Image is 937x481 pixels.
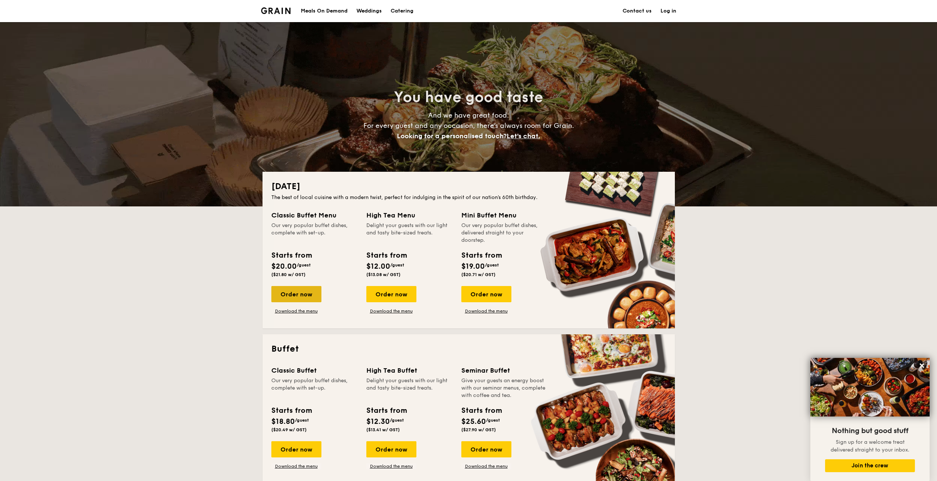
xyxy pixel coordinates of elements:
div: Starts from [366,405,406,416]
div: Classic Buffet [271,365,357,376]
span: /guest [390,418,404,423]
a: Download the menu [366,463,416,469]
div: Starts from [271,405,311,416]
span: /guest [485,262,499,268]
span: $12.30 [366,417,390,426]
div: Order now [271,441,321,457]
div: Seminar Buffet [461,365,547,376]
div: Order now [366,286,416,302]
span: /guest [390,262,404,268]
span: And we have great food. For every guest and any occasion, there’s always room for Grain. [363,111,574,140]
div: Order now [271,286,321,302]
span: Let's chat. [507,132,540,140]
div: High Tea Buffet [366,365,452,376]
div: Order now [461,441,511,457]
h2: [DATE] [271,181,666,192]
span: You have good taste [394,88,543,106]
span: Sign up for a welcome treat delivered straight to your inbox. [831,439,909,453]
span: ($13.08 w/ GST) [366,272,401,277]
span: Looking for a personalised touch? [397,132,507,140]
div: Classic Buffet Menu [271,210,357,220]
span: Nothing but good stuff [832,426,908,435]
div: Our very popular buffet dishes, complete with set-up. [271,222,357,244]
span: ($13.41 w/ GST) [366,427,400,432]
span: $18.80 [271,417,295,426]
span: $25.60 [461,417,486,426]
div: Starts from [271,250,311,261]
a: Download the menu [271,463,321,469]
div: Delight your guests with our light and tasty bite-sized treats. [366,377,452,399]
span: $20.00 [271,262,297,271]
div: Starts from [366,250,406,261]
img: Grain [261,7,291,14]
span: $12.00 [366,262,390,271]
span: /guest [295,418,309,423]
div: Give your guests an energy boost with our seminar menus, complete with coffee and tea. [461,377,547,399]
a: Download the menu [366,308,416,314]
span: $19.00 [461,262,485,271]
a: Download the menu [461,308,511,314]
a: Download the menu [271,308,321,314]
div: High Tea Menu [366,210,452,220]
span: ($21.80 w/ GST) [271,272,306,277]
div: Starts from [461,250,501,261]
div: The best of local cuisine with a modern twist, perfect for indulging in the spirit of our nation’... [271,194,666,201]
a: Download the menu [461,463,511,469]
img: DSC07876-Edit02-Large.jpeg [810,358,930,416]
div: Starts from [461,405,501,416]
span: /guest [486,418,500,423]
div: Our very popular buffet dishes, complete with set-up. [271,377,357,399]
div: Order now [461,286,511,302]
button: Join the crew [825,459,915,472]
div: Our very popular buffet dishes, delivered straight to your doorstep. [461,222,547,244]
a: Logotype [261,7,291,14]
span: ($20.71 w/ GST) [461,272,496,277]
span: /guest [297,262,311,268]
h2: Buffet [271,343,666,355]
div: Order now [366,441,416,457]
div: Mini Buffet Menu [461,210,547,220]
div: Delight your guests with our light and tasty bite-sized treats. [366,222,452,244]
span: ($27.90 w/ GST) [461,427,496,432]
span: ($20.49 w/ GST) [271,427,307,432]
button: Close [916,360,928,372]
